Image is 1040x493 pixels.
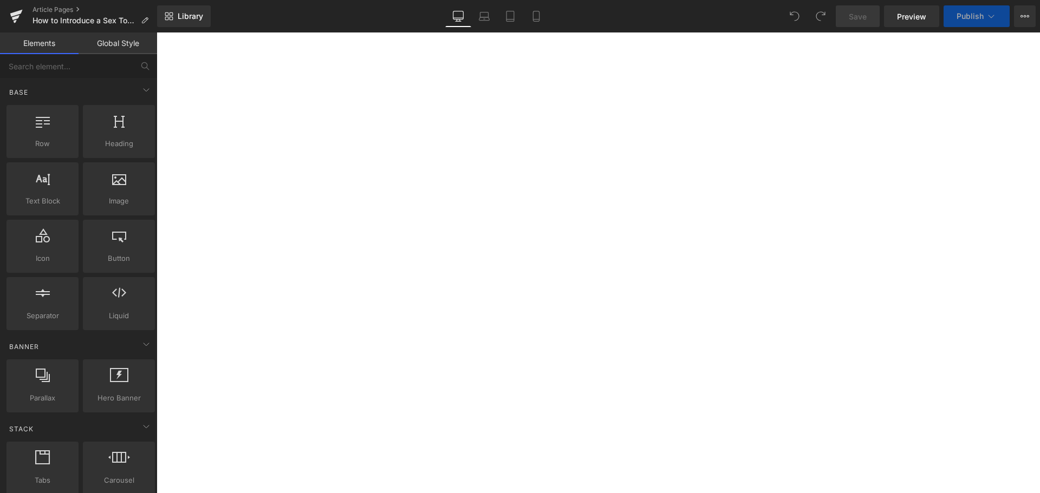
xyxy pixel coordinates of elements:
[32,16,136,25] span: How to Introduce a Sex Toy to Your Relationship Without Awkwardness
[8,87,29,97] span: Base
[10,310,75,321] span: Separator
[849,11,867,22] span: Save
[1014,5,1036,27] button: More
[86,310,152,321] span: Liquid
[86,138,152,149] span: Heading
[10,195,75,207] span: Text Block
[523,5,549,27] a: Mobile
[86,195,152,207] span: Image
[157,5,211,27] a: New Library
[957,12,984,21] span: Publish
[8,341,40,352] span: Banner
[8,424,35,434] span: Stack
[10,475,75,486] span: Tabs
[897,11,926,22] span: Preview
[884,5,939,27] a: Preview
[445,5,471,27] a: Desktop
[79,32,157,54] a: Global Style
[810,5,831,27] button: Redo
[471,5,497,27] a: Laptop
[86,392,152,404] span: Hero Banner
[784,5,805,27] button: Undo
[86,253,152,264] span: Button
[944,5,1010,27] button: Publish
[178,11,203,21] span: Library
[10,138,75,149] span: Row
[10,253,75,264] span: Icon
[32,5,157,14] a: Article Pages
[10,392,75,404] span: Parallax
[86,475,152,486] span: Carousel
[497,5,523,27] a: Tablet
